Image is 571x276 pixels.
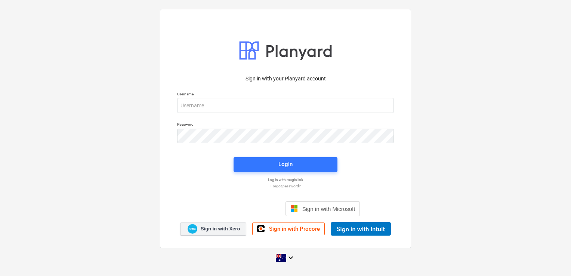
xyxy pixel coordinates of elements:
iframe: Chat Widget [534,240,571,276]
p: Password [177,122,394,128]
a: Sign in with Procore [252,223,325,235]
i: keyboard_arrow_down [286,253,295,262]
iframe: Sign in with Google Button [207,200,283,217]
a: Sign in with Xero [180,223,247,236]
span: Sign in with Xero [201,226,240,232]
img: Microsoft logo [290,205,298,212]
a: Forgot password? [173,184,398,188]
button: Login [234,157,337,172]
a: Log in with magic link [173,177,398,182]
p: Sign in with your Planyard account [177,75,394,83]
div: Login [278,159,293,169]
p: Username [177,92,394,98]
input: Username [177,98,394,113]
img: Xero logo [188,224,197,234]
span: Sign in with Microsoft [302,206,355,212]
span: Sign in with Procore [269,226,320,232]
